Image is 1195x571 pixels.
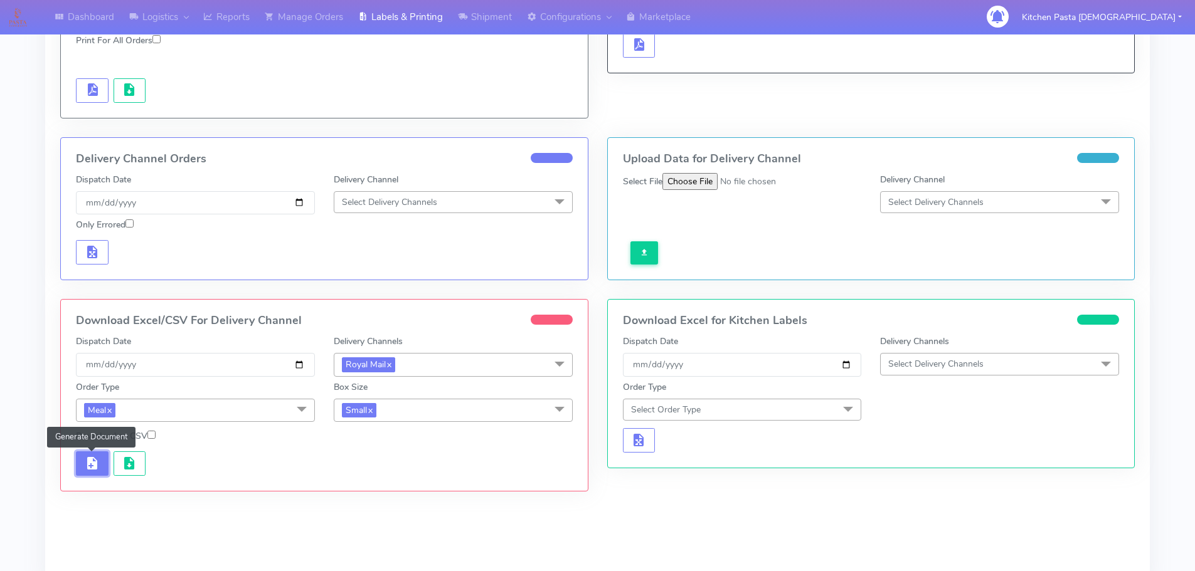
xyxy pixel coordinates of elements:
[623,335,678,348] label: Dispatch Date
[76,335,131,348] label: Dispatch Date
[342,357,395,372] span: Royal Mail
[623,315,1120,327] h4: Download Excel for Kitchen Labels
[334,173,398,186] label: Delivery Channel
[888,196,984,208] span: Select Delivery Channels
[342,403,376,417] span: Small
[147,431,156,439] input: Download as CSV
[76,173,131,186] label: Dispatch Date
[76,218,134,231] label: Only Errored
[76,34,161,47] label: Print For All Orders
[367,403,373,416] a: x
[623,153,1120,165] h4: Upload Data for Delivery Channel
[888,358,984,370] span: Select Delivery Channels
[623,175,662,188] label: Select File
[623,380,666,394] label: Order Type
[76,153,573,165] h4: Delivery Channel Orders
[106,403,112,416] a: x
[342,196,437,208] span: Select Delivery Channels
[125,219,134,228] input: Only Errored
[1012,4,1191,30] button: Kitchen Pasta [DEMOGRAPHIC_DATA]
[76,429,156,443] label: Download as CSV
[631,404,701,416] span: Select Order Type
[334,335,403,348] label: Delivery Channels
[84,403,115,417] span: Meal
[334,380,368,394] label: Box Size
[880,173,945,186] label: Delivery Channel
[152,35,161,43] input: Print For All Orders
[880,335,949,348] label: Delivery Channels
[386,357,391,370] a: x
[76,380,119,394] label: Order Type
[76,315,573,327] h4: Download Excel/CSV For Delivery Channel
